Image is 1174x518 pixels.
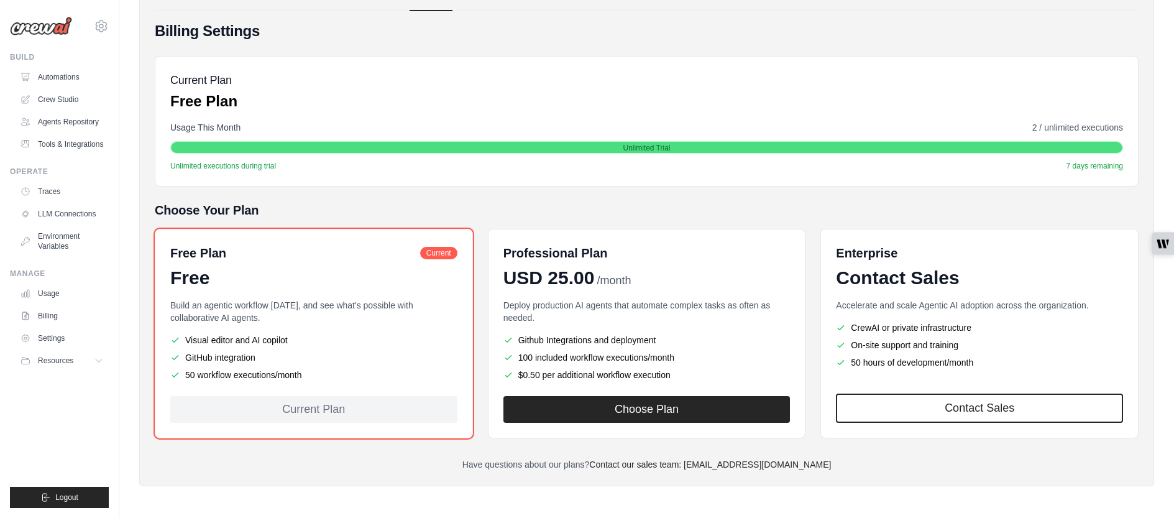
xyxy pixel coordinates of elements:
h5: Choose Your Plan [155,201,1139,219]
a: Billing [15,306,109,326]
li: GitHub integration [170,351,457,364]
span: Unlimited Trial [623,143,670,153]
span: Resources [38,356,73,366]
span: USD 25.00 [503,267,595,289]
a: Agents Repository [15,112,109,132]
a: Usage [15,284,109,303]
a: Settings [15,328,109,348]
li: CrewAI or private infrastructure [836,321,1123,334]
a: Contact Sales [836,394,1123,423]
h6: Professional Plan [503,244,608,262]
li: Visual editor and AI copilot [170,334,457,346]
p: Free Plan [170,91,237,111]
a: Traces [15,182,109,201]
li: 50 hours of development/month [836,356,1123,369]
span: Unlimited executions during trial [170,161,276,171]
p: Have questions about our plans? [155,458,1139,471]
p: Build an agentic workflow [DATE], and see what's possible with collaborative AI agents. [170,299,457,324]
h6: Enterprise [836,244,1123,262]
a: Automations [15,67,109,87]
div: Current Plan [170,396,457,423]
span: 7 days remaining [1066,161,1123,171]
span: 2 / unlimited executions [1032,121,1123,134]
span: Current [420,247,457,259]
button: Choose Plan [503,396,791,423]
span: Usage This Month [170,121,241,134]
span: Logout [55,493,78,502]
div: Manage [10,269,109,279]
li: On-site support and training [836,339,1123,351]
img: Logo [10,17,72,35]
li: 100 included workflow executions/month [503,351,791,364]
h5: Current Plan [170,72,237,89]
li: $0.50 per additional workflow execution [503,369,791,381]
div: Operate [10,167,109,177]
li: 50 workflow executions/month [170,369,457,381]
p: Accelerate and scale Agentic AI adoption across the organization. [836,299,1123,312]
a: Environment Variables [15,226,109,256]
div: Build [10,52,109,62]
span: /month [597,272,631,289]
a: LLM Connections [15,204,109,224]
div: Free [170,267,457,289]
button: Resources [15,351,109,371]
li: Github Integrations and deployment [503,334,791,346]
a: Crew Studio [15,90,109,109]
h4: Billing Settings [155,21,1139,41]
a: Tools & Integrations [15,134,109,154]
div: Contact Sales [836,267,1123,289]
h6: Free Plan [170,244,226,262]
p: Deploy production AI agents that automate complex tasks as often as needed. [503,299,791,324]
a: Contact our sales team: [EMAIL_ADDRESS][DOMAIN_NAME] [589,460,831,469]
button: Logout [10,487,109,508]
